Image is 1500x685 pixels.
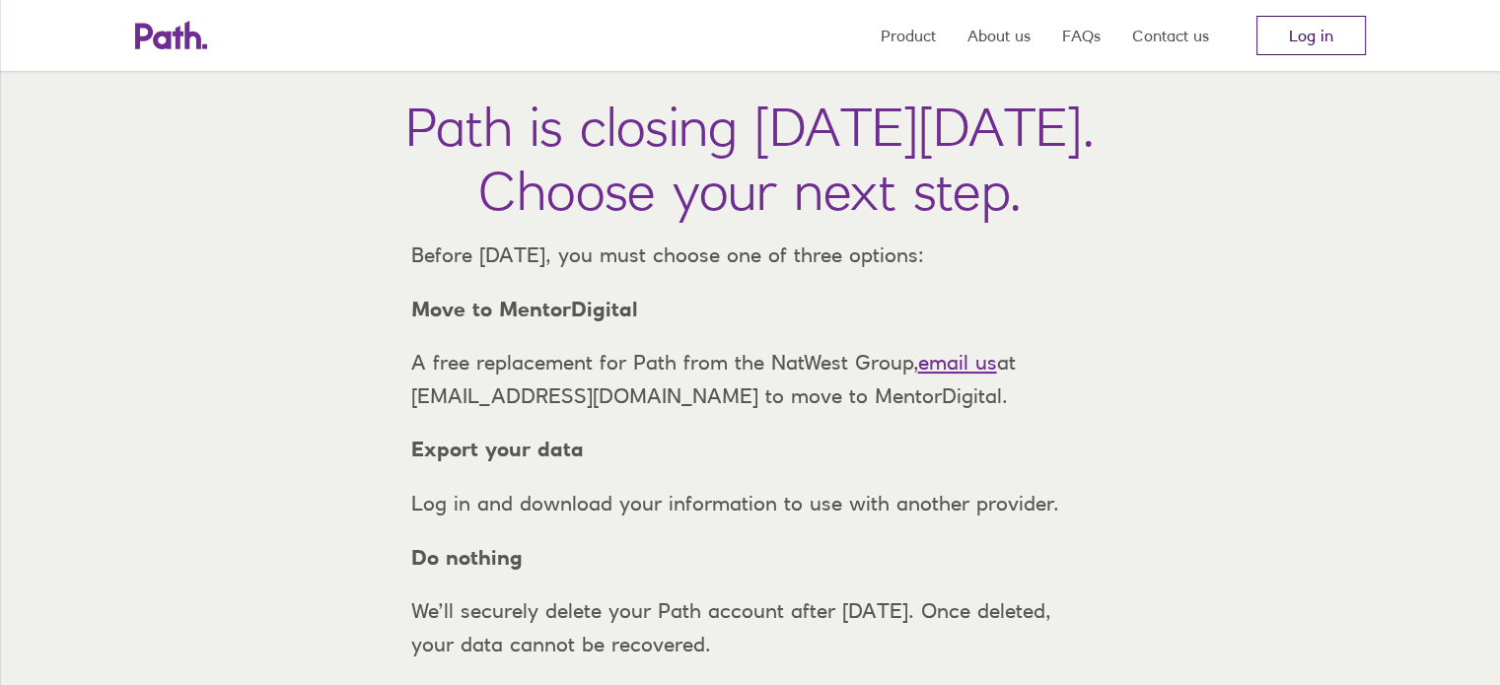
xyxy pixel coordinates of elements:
[411,437,584,461] strong: Export your data
[395,487,1106,520] p: Log in and download your information to use with another provider.
[1256,16,1366,55] a: Log in
[395,594,1106,660] p: We’ll securely delete your Path account after [DATE]. Once deleted, your data cannot be recovered.
[405,95,1095,223] h1: Path is closing [DATE][DATE]. Choose your next step.
[411,297,638,321] strong: Move to MentorDigital
[395,239,1106,272] p: Before [DATE], you must choose one of three options:
[395,346,1106,412] p: A free replacement for Path from the NatWest Group, at [EMAIL_ADDRESS][DOMAIN_NAME] to move to Me...
[918,350,997,375] a: email us
[411,545,523,570] strong: Do nothing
